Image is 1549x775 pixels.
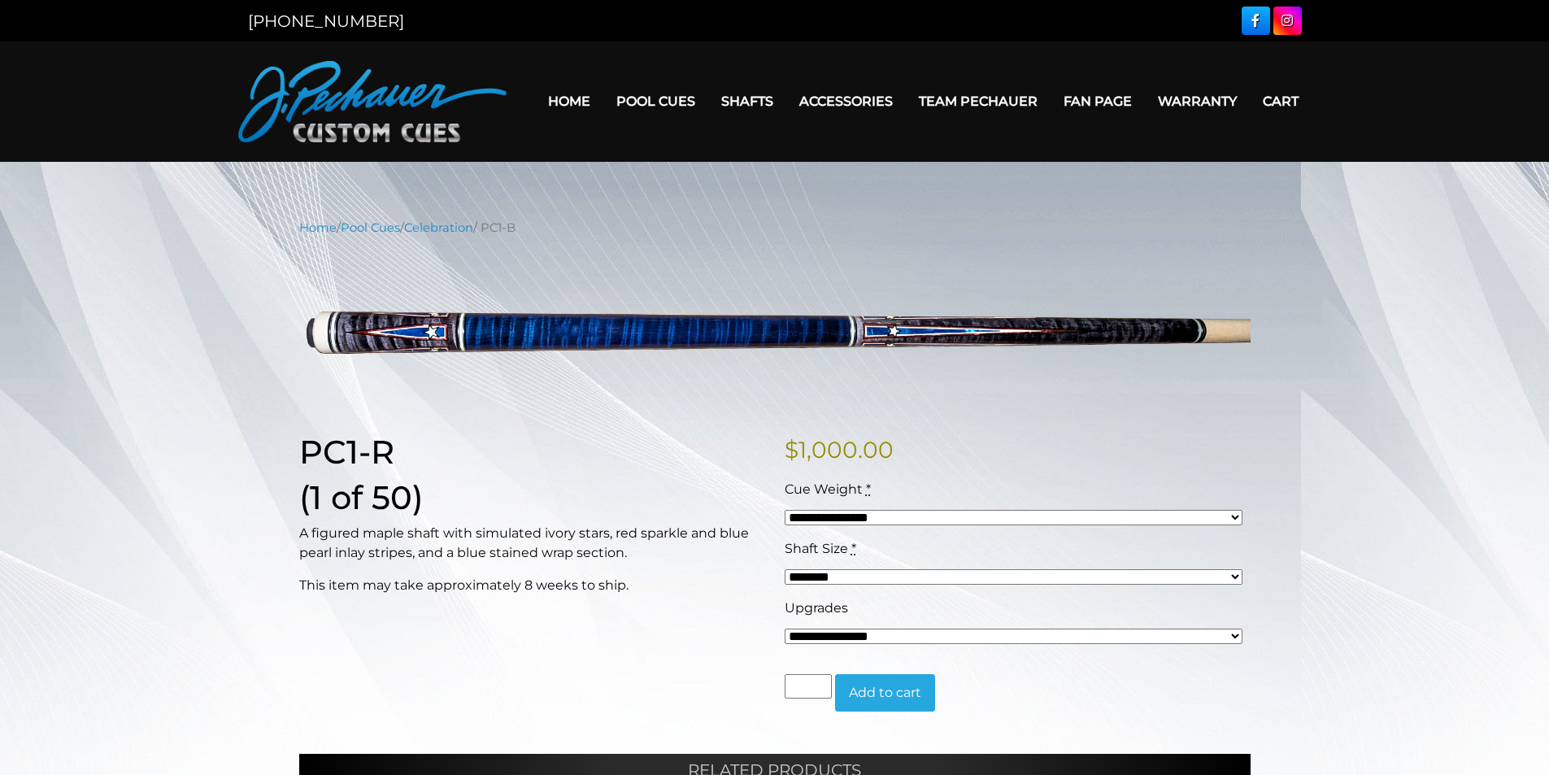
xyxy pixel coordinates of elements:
p: A figured maple shaft with simulated ivory stars, red sparkle and blue pearl inlay stripes, and a... [299,524,765,563]
a: Home [299,220,337,235]
a: Accessories [786,81,906,122]
bdi: 1,000.00 [785,436,894,464]
a: Team Pechauer [906,81,1051,122]
nav: Breadcrumb [299,219,1251,237]
span: Cue Weight [785,481,863,497]
img: Pechauer Custom Cues [238,61,507,142]
a: Warranty [1145,81,1250,122]
a: Pool Cues [603,81,708,122]
h1: (1 of 50) [299,478,765,517]
a: Cart [1250,81,1312,122]
img: PC1-B.png [299,249,1251,407]
abbr: required [866,481,871,497]
span: Shaft Size [785,541,848,556]
a: Fan Page [1051,81,1145,122]
span: Upgrades [785,600,848,616]
a: Shafts [708,81,786,122]
a: [PHONE_NUMBER] [248,11,404,31]
input: Product quantity [785,674,832,699]
p: This item may take approximately 8 weeks to ship. [299,576,765,595]
h1: PC1-R [299,433,765,472]
a: Celebration [404,220,473,235]
a: Home [535,81,603,122]
span: $ [785,436,798,464]
a: Pool Cues [341,220,400,235]
abbr: required [851,541,856,556]
button: Add to cart [835,674,935,712]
